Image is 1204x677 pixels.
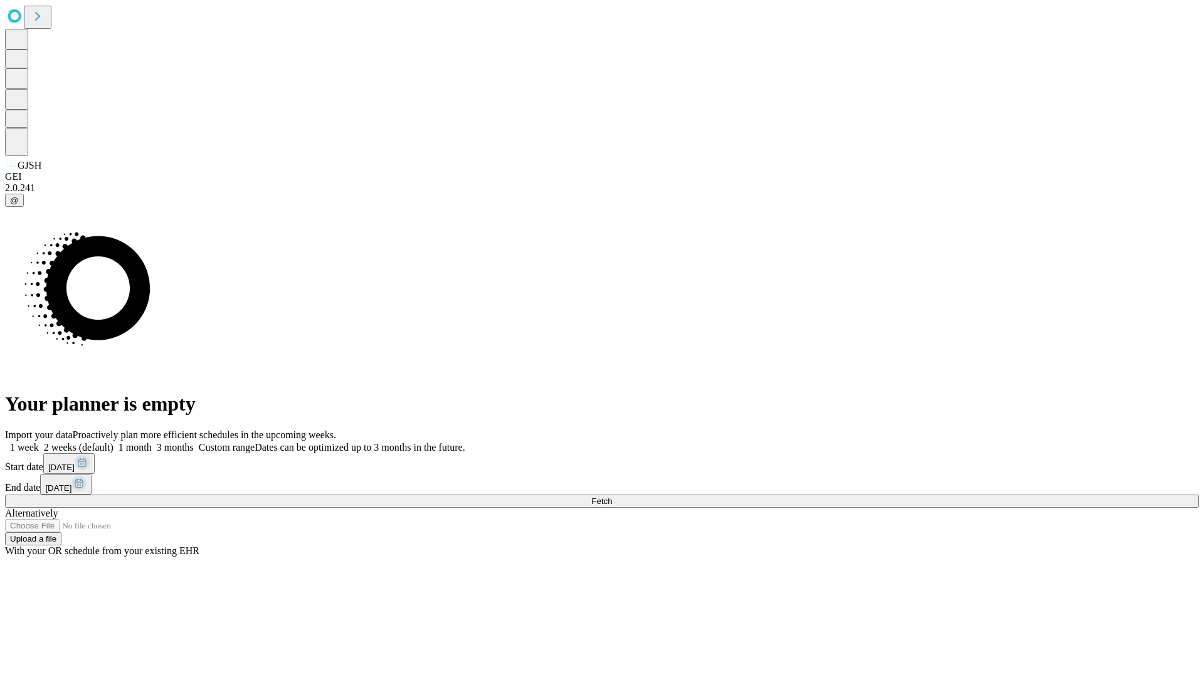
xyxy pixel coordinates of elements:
h1: Your planner is empty [5,392,1199,416]
span: @ [10,196,19,205]
span: 1 month [119,442,152,453]
button: @ [5,194,24,207]
span: Proactively plan more efficient schedules in the upcoming weeks. [73,429,336,440]
span: Fetch [591,496,612,506]
button: [DATE] [40,474,92,495]
span: 3 months [157,442,194,453]
button: Fetch [5,495,1199,508]
div: End date [5,474,1199,495]
span: Dates can be optimized up to 3 months in the future. [255,442,465,453]
span: 2 weeks (default) [44,442,114,453]
div: Start date [5,453,1199,474]
span: Custom range [199,442,255,453]
button: [DATE] [43,453,95,474]
span: [DATE] [48,463,75,472]
span: Alternatively [5,508,58,518]
div: 2.0.241 [5,182,1199,194]
span: [DATE] [45,483,71,493]
button: Upload a file [5,532,61,545]
span: Import your data [5,429,73,440]
span: GJSH [18,160,41,171]
span: 1 week [10,442,39,453]
span: With your OR schedule from your existing EHR [5,545,199,556]
div: GEI [5,171,1199,182]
